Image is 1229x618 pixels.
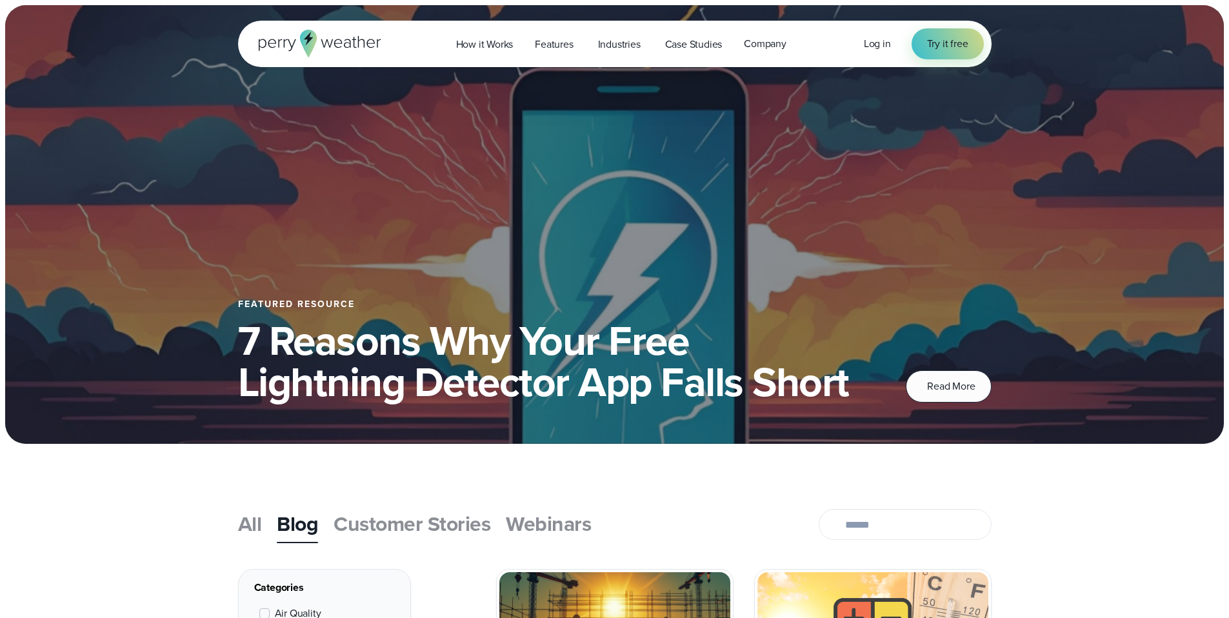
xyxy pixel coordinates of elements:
[254,580,395,595] div: Categories
[277,508,318,539] span: Blog
[598,37,641,52] span: Industries
[927,36,968,52] span: Try it free
[238,506,262,542] a: All
[665,37,723,52] span: Case Studies
[864,36,891,51] span: Log in
[445,31,525,57] a: How it Works
[654,31,734,57] a: Case Studies
[744,36,786,52] span: Company
[238,320,875,403] h1: 7 Reasons Why Your Free Lightning Detector App Falls Short
[456,37,514,52] span: How it Works
[506,508,591,539] span: Webinars
[238,508,262,539] span: All
[535,37,573,52] span: Features
[334,506,490,542] a: Customer Stories
[238,299,875,310] div: Featured Resource
[334,508,490,539] span: Customer Stories
[912,28,984,59] a: Try it free
[906,370,991,403] a: Read More
[277,506,318,542] a: Blog
[506,506,591,542] a: Webinars
[864,36,891,52] a: Log in
[927,379,975,394] span: Read More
